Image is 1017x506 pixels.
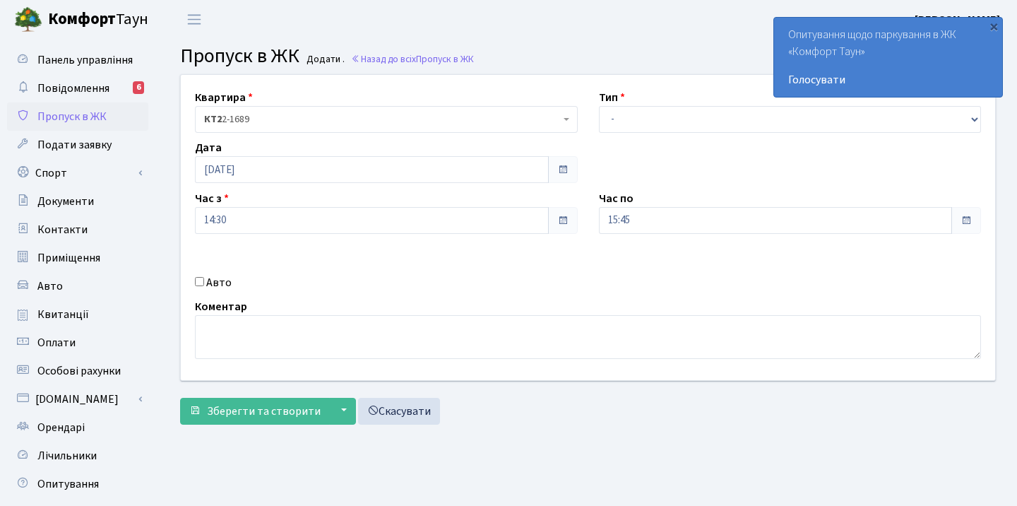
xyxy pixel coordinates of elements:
[788,71,988,88] a: Голосувати
[351,52,474,66] a: Назад до всіхПропуск в ЖК
[37,222,88,237] span: Контакти
[195,89,253,106] label: Квартира
[7,329,148,357] a: Оплати
[195,190,229,207] label: Час з
[37,194,94,209] span: Документи
[14,6,42,34] img: logo.png
[195,298,247,315] label: Коментар
[416,52,474,66] span: Пропуск в ЖК
[37,420,85,435] span: Орендарі
[7,300,148,329] a: Квитанції
[204,112,560,126] span: <b>КТ2</b>&nbsp;&nbsp;&nbsp;2-1689
[37,448,97,464] span: Лічильники
[7,442,148,470] a: Лічильники
[207,404,321,419] span: Зберегти та створити
[37,52,133,68] span: Панель управління
[304,54,345,66] small: Додати .
[7,216,148,244] a: Контакти
[177,8,212,31] button: Переключити навігацію
[204,112,222,126] b: КТ2
[358,398,440,425] a: Скасувати
[915,11,1000,28] a: [PERSON_NAME]
[133,81,144,94] div: 6
[599,190,634,207] label: Час по
[7,102,148,131] a: Пропуск в ЖК
[7,413,148,442] a: Орендарі
[915,12,1000,28] b: [PERSON_NAME]
[7,131,148,159] a: Подати заявку
[7,244,148,272] a: Приміщення
[7,187,148,216] a: Документи
[7,159,148,187] a: Спорт
[48,8,116,30] b: Комфорт
[987,19,1001,33] div: ×
[206,274,232,291] label: Авто
[37,137,112,153] span: Подати заявку
[37,476,99,492] span: Опитування
[37,250,100,266] span: Приміщення
[37,109,107,124] span: Пропуск в ЖК
[7,272,148,300] a: Авто
[599,89,625,106] label: Тип
[48,8,148,32] span: Таун
[774,18,1002,97] div: Опитування щодо паркування в ЖК «Комфорт Таун»
[180,398,330,425] button: Зберегти та створити
[7,470,148,498] a: Опитування
[37,278,63,294] span: Авто
[7,74,148,102] a: Повідомлення6
[37,335,76,351] span: Оплати
[7,385,148,413] a: [DOMAIN_NAME]
[37,81,109,96] span: Повідомлення
[37,363,121,379] span: Особові рахунки
[7,46,148,74] a: Панель управління
[7,357,148,385] a: Особові рахунки
[195,139,222,156] label: Дата
[180,42,299,70] span: Пропуск в ЖК
[37,307,89,322] span: Квитанції
[195,106,578,133] span: <b>КТ2</b>&nbsp;&nbsp;&nbsp;2-1689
